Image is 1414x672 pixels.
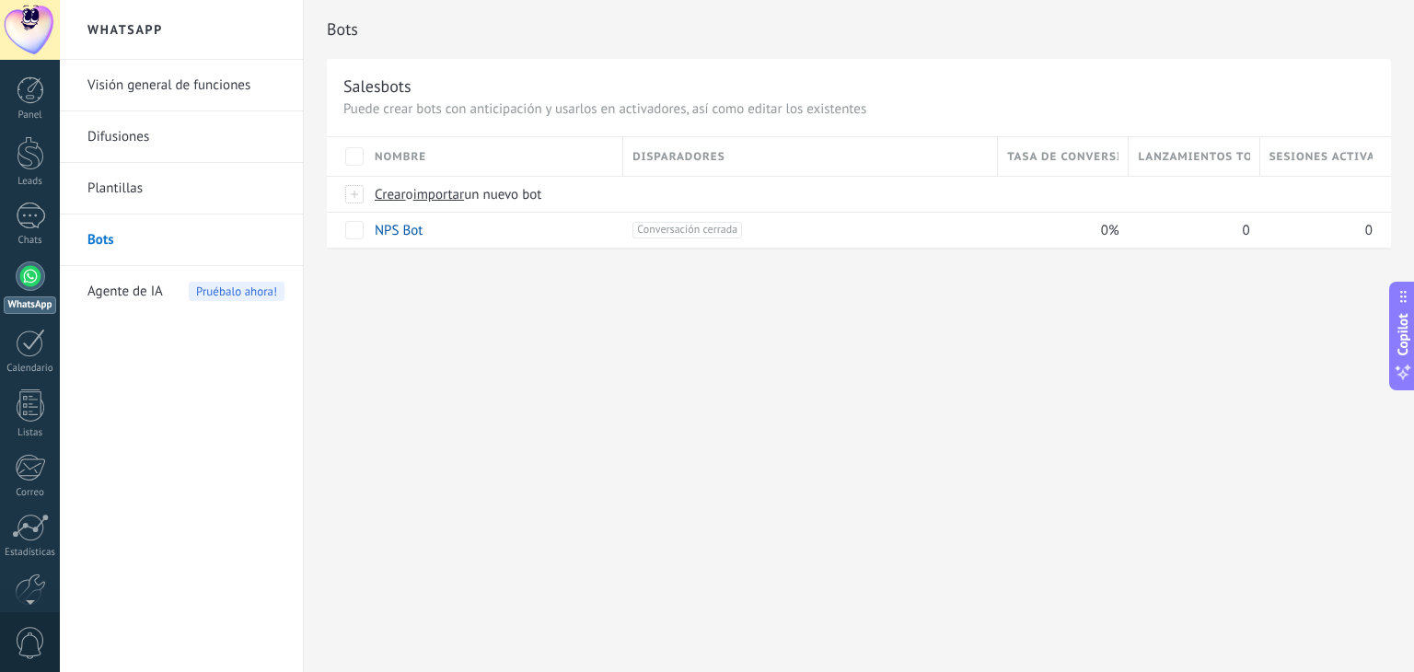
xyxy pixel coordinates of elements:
div: Chats [4,235,57,247]
div: Leads [4,176,57,188]
a: Plantillas [87,163,284,214]
div: 0 [1129,213,1250,248]
span: Agente de IA [87,266,163,318]
span: un nuevo bot [464,186,541,203]
span: Sesiones activas [1269,148,1373,166]
a: Bots [87,214,284,266]
span: Disparadores [632,148,724,166]
span: Pruébalo ahora! [189,282,284,301]
a: Difusiones [87,111,284,163]
div: Bots [1260,177,1373,212]
span: Copilot [1394,314,1412,356]
div: Correo [4,487,57,499]
div: WhatsApp [4,296,56,314]
div: Calendario [4,363,57,375]
div: Salesbots [343,75,411,97]
span: o [406,186,413,203]
span: Nombre [375,148,426,166]
a: NPS Bot [375,222,423,239]
p: Puede crear bots con anticipación y usarlos en activadores, así como editar los existentes [343,100,1374,118]
span: Tasa de conversión [1007,148,1118,166]
h2: Bots [327,11,1391,48]
div: Panel [4,110,57,122]
div: Bots [1129,177,1250,212]
span: Lanzamientos totales [1138,148,1249,166]
li: Plantillas [60,163,303,214]
span: 0 [1365,222,1373,239]
div: 0% [998,213,1119,248]
li: Agente de IA [60,266,303,317]
a: Visión general de funciones [87,60,284,111]
span: Crear [375,186,406,203]
div: 0 [1260,213,1373,248]
li: Visión general de funciones [60,60,303,111]
div: Listas [4,427,57,439]
div: Estadísticas [4,547,57,559]
a: Agente de IAPruébalo ahora! [87,266,284,318]
span: importar [413,186,465,203]
span: 0% [1101,222,1119,239]
li: Difusiones [60,111,303,163]
span: 0 [1243,222,1250,239]
span: Conversación cerrada [632,222,742,238]
li: Bots [60,214,303,266]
